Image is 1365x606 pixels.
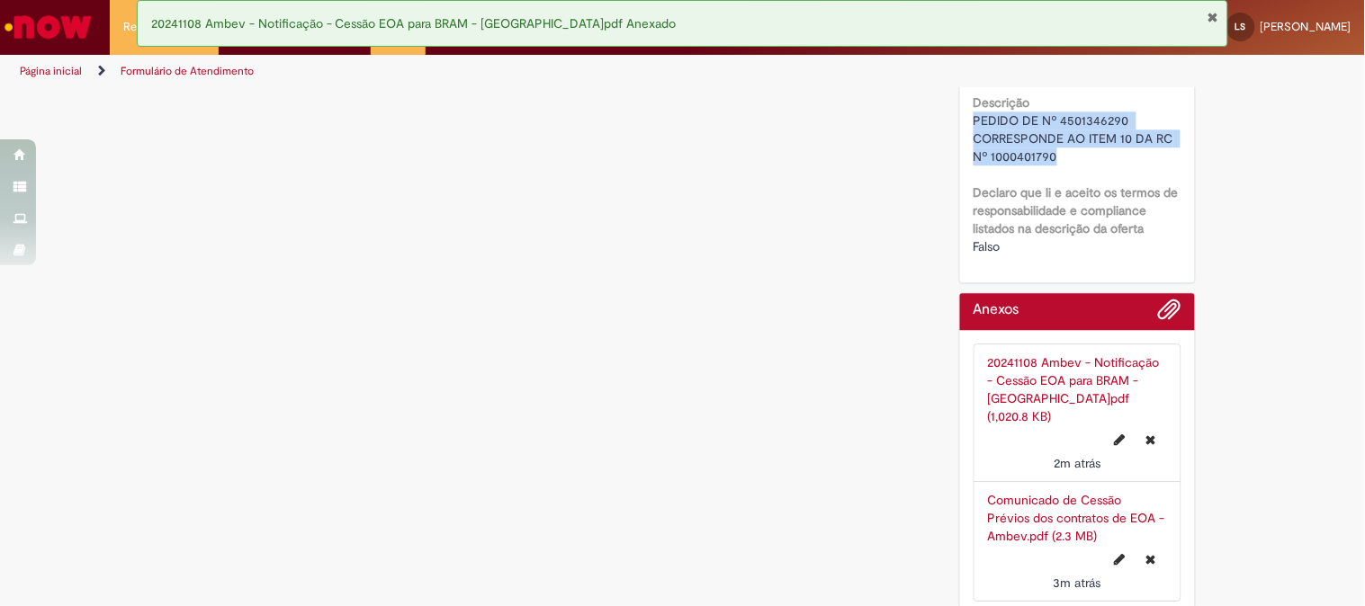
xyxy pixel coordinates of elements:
[1158,298,1181,330] button: Adicionar anexos
[1207,10,1218,24] button: Fechar Notificação
[1054,575,1101,591] span: 3m atrás
[988,492,1165,544] a: Comunicado de Cessão Prévios dos contratos de EOA - Ambev.pdf (2.3 MB)
[974,94,1030,111] b: Descrição
[1261,19,1352,34] span: [PERSON_NAME]
[974,112,1177,165] span: PEDIDO DE Nº 4501346290 CORRESPONDE AO ITEM 10 DA RC Nº 1000401790
[1136,545,1167,574] button: Excluir Comunicado de Cessão Prévios dos contratos de EOA - Ambev.pdf
[20,64,82,78] a: Página inicial
[123,18,186,36] span: Requisições
[1104,545,1136,574] button: Editar nome de arquivo Comunicado de Cessão Prévios dos contratos de EOA - Ambev.pdf
[2,9,94,45] img: ServiceNow
[1054,455,1100,471] time: 28/08/2025 11:34:50
[1136,425,1167,454] button: Excluir 20241108 Ambev - Notificação - Cessão EOA para BRAM - Nova Rio.pdf
[974,302,1019,318] h2: Anexos
[974,184,1179,236] b: Declaro que li e aceito os termos de responsabilidade e compliance listados na descrição da oferta
[988,354,1160,424] a: 20241108 Ambev - Notificação - Cessão EOA para BRAM - [GEOGRAPHIC_DATA]pdf (1,020.8 KB)
[13,55,896,88] ul: Trilhas de página
[151,15,677,31] span: 20241108 Ambev - Notificação - Cessão EOA para BRAM - [GEOGRAPHIC_DATA]pdf Anexado
[1054,455,1100,471] span: 2m atrás
[1235,21,1246,32] span: LS
[974,238,1001,254] span: Falso
[1054,575,1101,591] time: 28/08/2025 11:34:36
[1104,425,1136,454] button: Editar nome de arquivo 20241108 Ambev - Notificação - Cessão EOA para BRAM - Nova Rio.pdf
[121,64,254,78] a: Formulário de Atendimento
